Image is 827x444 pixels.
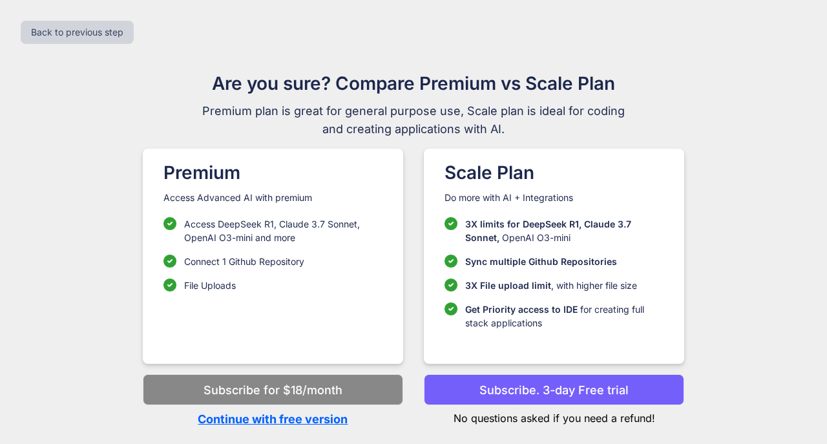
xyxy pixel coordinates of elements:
[465,279,637,292] p: , with higher file size
[465,304,578,315] span: Get Priority access to IDE
[184,217,382,244] p: Access DeepSeek R1, Claude 3.7 Sonnet, OpenAI O3-mini and more
[184,279,236,292] p: File Uploads
[465,280,551,291] span: 3X File upload limit
[21,21,134,44] button: Back to previous step
[479,381,629,399] p: Subscribe. 3-day Free trial
[424,374,684,405] button: Subscribe. 3-day Free trial
[445,279,457,291] img: checklist
[424,405,684,426] p: No questions asked if you need a refund!
[184,255,304,268] p: Connect 1 Github Repository
[163,159,382,186] h1: Premium
[163,217,176,230] img: checklist
[465,255,617,268] p: Sync multiple Github Repositories
[465,218,631,243] span: 3X limits for DeepSeek R1, Claude 3.7 Sonnet,
[143,374,403,405] button: Subscribe for $18/month
[163,255,176,268] img: checklist
[196,102,631,138] span: Premium plan is great for general purpose use, Scale plan is ideal for coding and creating applic...
[465,302,664,330] p: for creating full stack applications
[445,302,457,315] img: checklist
[445,217,457,230] img: checklist
[163,191,382,204] p: Access Advanced AI with premium
[204,381,342,399] p: Subscribe for $18/month
[445,159,664,186] h1: Scale Plan
[465,217,664,244] p: OpenAI O3-mini
[143,410,403,428] p: Continue with free version
[163,279,176,291] img: checklist
[445,255,457,268] img: checklist
[445,191,664,204] p: Do more with AI + Integrations
[196,70,631,97] h1: Are you sure? Compare Premium vs Scale Plan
